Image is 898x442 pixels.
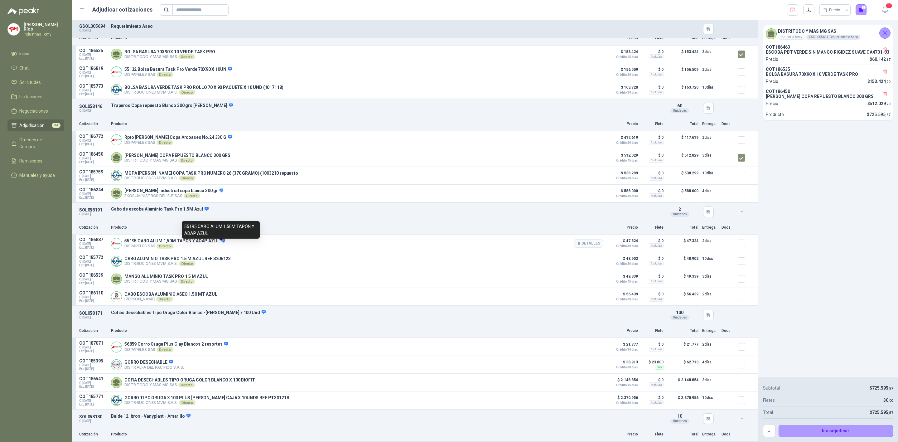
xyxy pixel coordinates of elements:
[7,169,64,181] a: Manuales y ayuda
[79,363,107,367] span: C: [DATE]
[19,158,42,164] span: Remisiones
[79,367,107,371] span: Exp: [DATE]
[178,158,195,163] div: Directo
[79,71,107,75] span: C: [DATE]
[667,273,698,285] p: $ 49.339
[879,4,891,16] button: 1
[667,328,698,334] p: Total
[157,244,173,249] div: Directo
[179,261,196,266] div: Directo
[607,48,638,59] p: $ 153.424
[79,255,107,260] p: COT185772
[79,35,107,41] p: Cotización
[766,100,778,107] p: Precio
[111,206,660,212] p: Cabo de escoba Aluminio Task Pro 1,5M Azul
[79,121,107,127] p: Cotización
[766,78,778,85] p: Precio
[667,169,698,182] p: $ 538.299
[124,382,255,387] p: DISTRITODO Y MAS MG SAS
[642,66,664,73] p: $ 0
[124,85,283,90] p: BOLSA BASURA VERDE TASK PRO ROLLO 70 X 90 PAQUETE X 10 UND (1017118)
[157,140,173,145] div: Directo
[79,273,107,278] p: COT186539
[667,187,698,200] p: $ 588.000
[19,172,55,179] span: Manuales y ayuda
[642,187,664,195] p: $ 0
[124,274,208,279] p: MANGO ALUMINIO TASK PRO 1.5 M AZUL
[7,105,64,117] a: Negociaciones
[649,90,664,95] div: Incluido
[111,360,122,370] img: Company Logo
[124,342,228,347] p: 56859 Gorro Oruga Plus Clay Blancos 2 resortes
[607,273,638,283] p: $ 49.339
[649,193,664,198] div: Incluido
[670,212,689,217] div: Unidades
[607,290,638,301] p: $ 56.439
[667,341,698,353] p: $ 21.777
[24,22,64,31] p: [PERSON_NAME] Ríos
[702,187,718,195] p: 4 días
[702,134,718,141] p: 2 días
[124,360,184,365] p: GORRO DESECHABLE
[766,111,784,118] p: Producto
[79,89,107,92] span: C: [DATE]
[655,365,664,370] div: Flex
[79,381,107,385] span: C: [DATE]
[607,177,638,180] span: Crédito 30 días
[79,376,107,381] p: COT186541
[111,121,603,127] p: Producto
[649,140,664,145] div: Incluido
[7,76,64,88] a: Solicitudes
[702,255,718,262] p: 10 días
[157,347,173,352] div: Directo
[642,169,664,177] p: $ 0
[642,341,664,348] p: $ 0
[677,103,682,108] span: 60
[886,3,892,9] span: 1
[111,35,603,41] p: Producto
[886,398,893,403] span: 0
[124,135,232,140] p: Rpto [PERSON_NAME] Copa Arcoaseo No.24 330 G
[184,193,200,198] div: Directo
[607,66,638,76] p: $ 156.509
[79,92,107,96] span: Exp: [DATE]
[124,365,184,370] p: DISTRIALFA DEL PACIFICO S.A.S.
[667,35,698,41] p: Total
[607,134,638,144] p: $ 417.619
[886,102,890,106] span: ,20
[79,349,107,353] span: Exp: [DATE]
[79,104,107,109] p: SOL058146
[649,347,664,352] div: Incluido
[667,394,698,406] p: $ 2.370.956
[642,225,664,231] p: Flete
[667,255,698,267] p: $ 48.902
[607,91,638,94] span: Crédito 30 días
[7,48,64,60] a: Inicio
[7,119,64,131] a: Adjudicación34
[124,90,283,95] p: DISTRIBUCIONES MVM S.A.S.
[607,195,638,198] span: Crédito 30 días
[79,419,107,423] p: C: [DATE]
[886,58,890,62] span: ,17
[124,193,223,198] p: EKOSUMINISTROS DEL EJE SAS
[702,66,718,73] p: 2 días
[79,414,107,419] p: SOL058180
[79,385,107,389] span: Exp: [DATE]
[870,56,890,63] p: $
[79,109,107,113] p: C: [DATE]
[607,262,638,265] span: Crédito 30 días
[111,328,603,334] p: Producto
[607,169,638,180] p: $ 538.299
[19,122,45,129] span: Adjudicación
[778,35,805,40] div: Industria Tomy
[888,399,893,403] span: ,00
[778,28,860,35] h4: DISTRITODO Y MAS MG SAS
[111,24,660,29] p: Requerimiento Aseo
[867,111,890,118] p: $
[124,377,255,382] p: COFIA DESECHABLES TIPO ORUGA COLOR BLANCO X 100 BIOFIT
[607,245,638,248] span: Crédito 30 días
[867,78,891,85] p: $
[722,121,734,127] p: Docs
[702,394,718,401] p: 10 días
[702,169,718,177] p: 10 días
